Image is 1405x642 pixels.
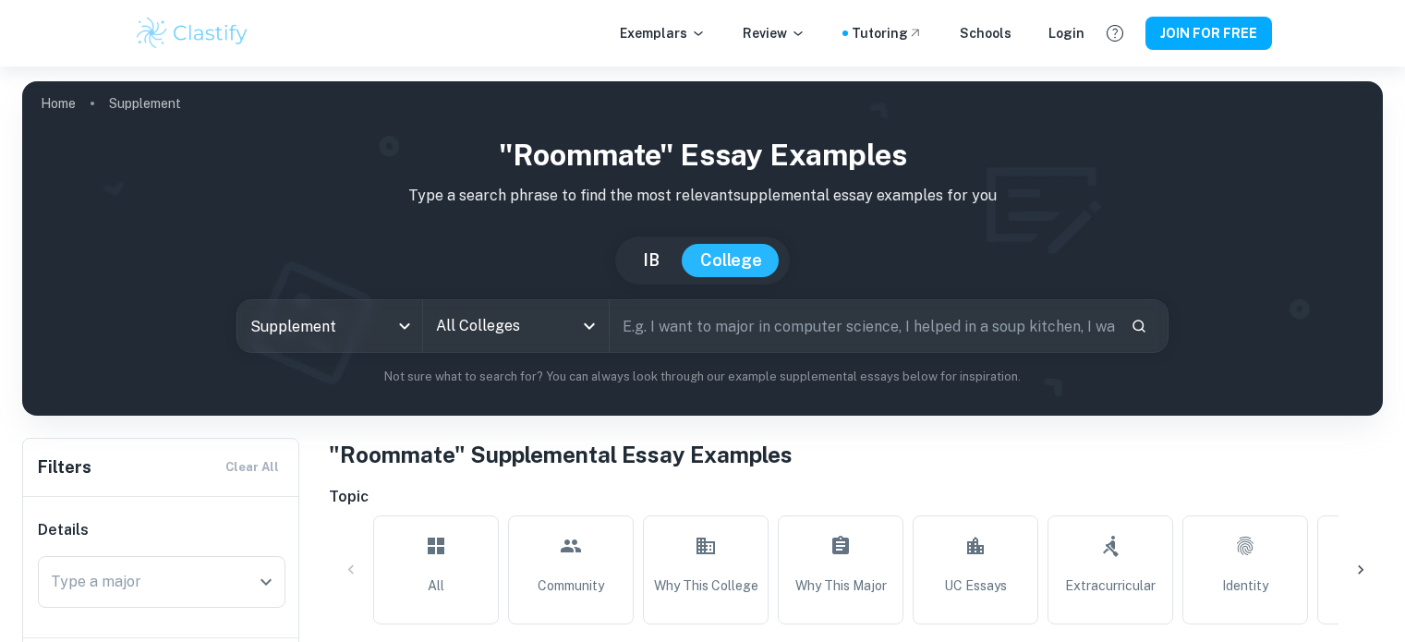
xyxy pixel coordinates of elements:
h6: Filters [38,454,91,480]
a: Tutoring [852,23,923,43]
button: Help and Feedback [1099,18,1131,49]
h6: Topic [329,486,1383,508]
span: UC Essays [944,575,1007,596]
button: IB [624,244,678,277]
a: Home [41,91,76,116]
span: Extracurricular [1065,575,1156,596]
a: Login [1048,23,1084,43]
p: Supplement [109,93,181,114]
button: Search [1123,310,1155,342]
div: Supplement [237,300,422,352]
h1: "Roommate" Essay Examples [37,133,1368,177]
span: All [428,575,444,596]
img: Clastify logo [134,15,251,52]
h1: "Roommate" Supplemental Essay Examples [329,438,1383,471]
span: Community [538,575,604,596]
span: Why This Major [795,575,887,596]
p: Type a search phrase to find the most relevant supplemental essay examples for you [37,185,1368,207]
p: Not sure what to search for? You can always look through our example supplemental essays below fo... [37,368,1368,386]
input: E.g. I want to major in computer science, I helped in a soup kitchen, I want to join the debate t... [610,300,1116,352]
a: Schools [960,23,1011,43]
img: profile cover [22,81,1383,416]
p: Exemplars [620,23,706,43]
button: Open [253,569,279,595]
span: Why This College [654,575,758,596]
button: JOIN FOR FREE [1145,17,1272,50]
p: Review [743,23,805,43]
button: College [682,244,781,277]
button: Open [576,313,602,339]
span: Identity [1222,575,1268,596]
h6: Details [38,519,285,541]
